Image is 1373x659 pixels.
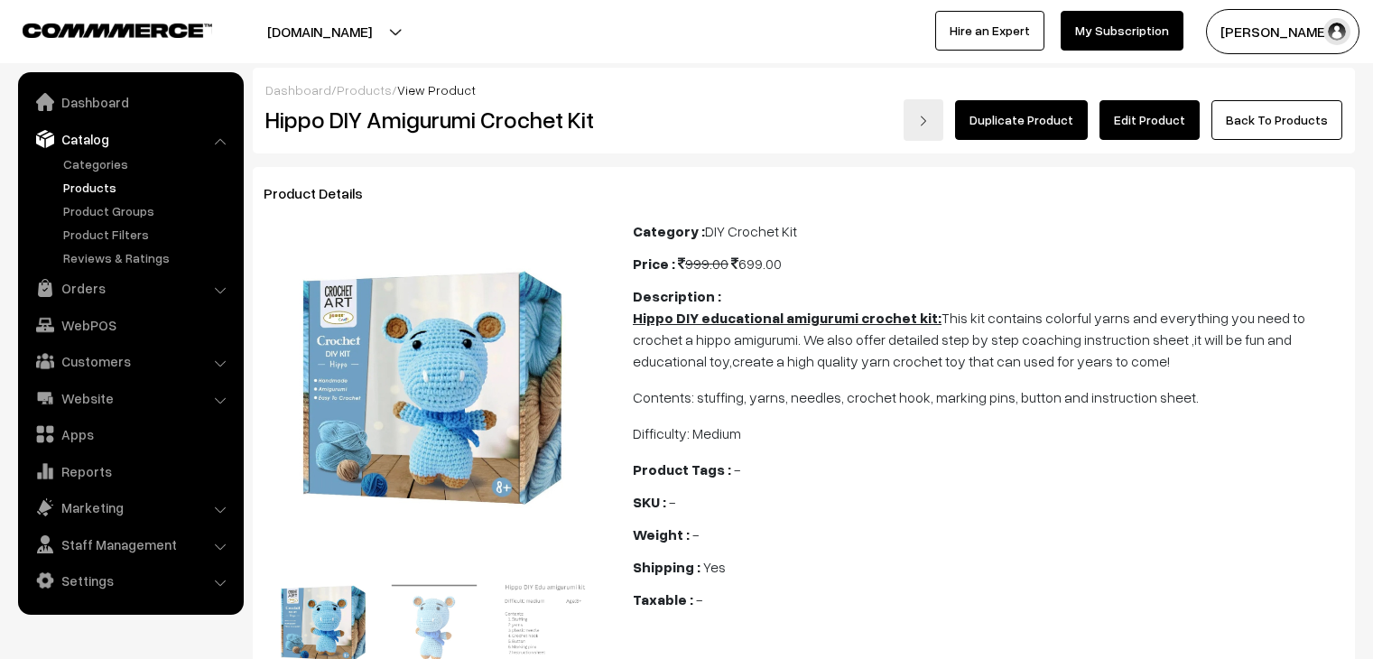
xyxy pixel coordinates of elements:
span: - [696,590,702,608]
b: Weight : [633,525,690,543]
b: Shipping : [633,558,700,576]
h2: Hippo DIY Amigurumi Crochet Kit [265,106,607,134]
span: 999.00 [678,255,728,273]
b: Product Tags : [633,460,731,478]
button: [DOMAIN_NAME] [204,9,435,54]
a: Orders [23,272,237,304]
a: Reviews & Ratings [59,248,237,267]
u: Hippo DIY educational amigurumi crochet kit: [633,309,942,327]
a: Apps [23,418,237,450]
b: SKU : [633,493,666,511]
span: Product Details [264,184,385,202]
img: COMMMERCE [23,23,212,37]
a: Back To Products [1211,100,1342,140]
a: Catalog [23,123,237,155]
img: right-arrow.png [918,116,929,126]
div: 699.00 [633,253,1344,274]
b: Category : [633,222,705,240]
p: Difficulty: Medium [633,422,1344,444]
span: - [669,493,675,511]
a: Reports [23,455,237,487]
a: WebPOS [23,309,237,341]
span: Yes [703,558,726,576]
span: This kit contains colorful yarns and everything you need to crochet a hippo amigurumi. We also of... [633,309,1305,370]
p: Contents: stuffing, yarns, needles, crochet hook, marking pins, button and instruction sheet. [633,386,1344,408]
span: - [692,525,699,543]
a: Duplicate Product [955,100,1088,140]
a: Dashboard [265,82,331,97]
span: - [734,460,740,478]
a: Customers [23,345,237,377]
a: Products [59,178,237,197]
b: Price : [633,255,675,273]
a: COMMMERCE [23,18,181,40]
a: Hire an Expert [935,11,1044,51]
a: Website [23,382,237,414]
div: DIY Crochet Kit [633,220,1344,242]
a: Categories [59,154,237,173]
img: user [1323,18,1350,45]
a: Staff Management [23,528,237,561]
a: Product Filters [59,225,237,244]
span: View Product [397,82,476,97]
a: Product Groups [59,201,237,220]
a: My Subscription [1061,11,1183,51]
button: [PERSON_NAME]… [1206,9,1359,54]
b: Description : [633,287,721,305]
a: Products [337,82,392,97]
a: Edit Product [1099,100,1200,140]
a: Settings [23,564,237,597]
a: Dashboard [23,86,237,118]
div: / / [265,80,1342,99]
a: Marketing [23,491,237,524]
b: Taxable : [633,590,693,608]
img: 175533749562611.png [271,227,598,555]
